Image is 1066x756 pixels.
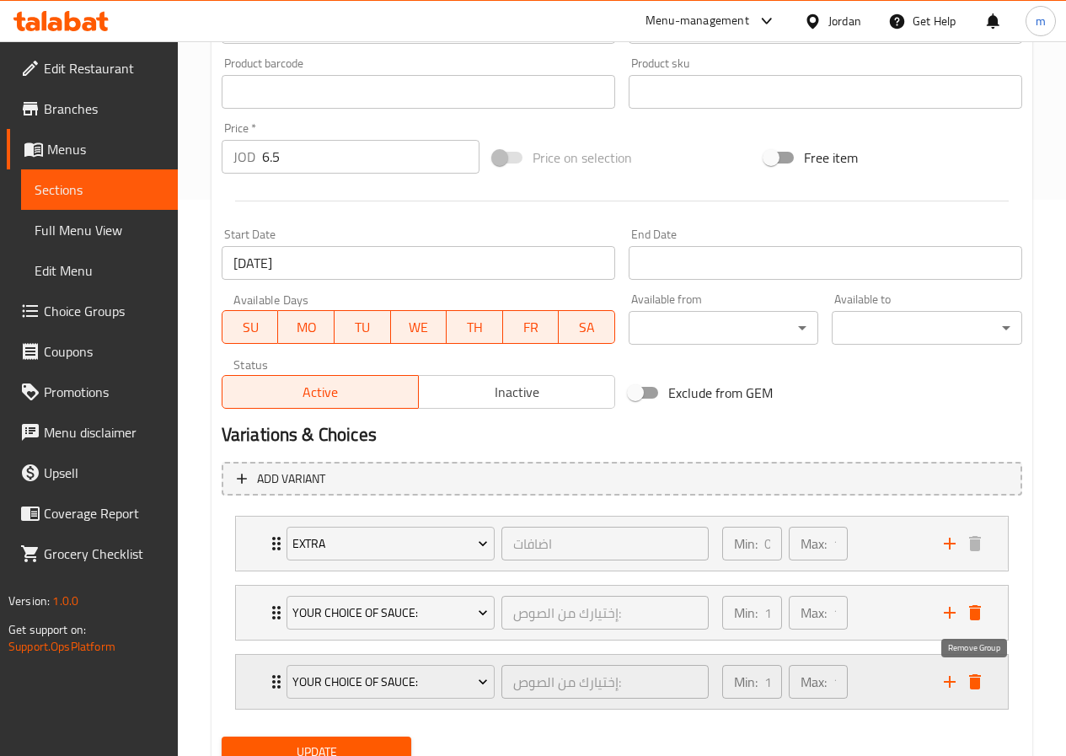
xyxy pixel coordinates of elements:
span: TU [341,315,384,340]
a: Menus [7,129,178,169]
span: Extra [292,533,488,555]
a: Branches [7,88,178,129]
li: Expand [222,578,1022,647]
span: Price on selection [533,147,632,168]
span: Exclude from GEM [668,383,773,403]
a: Edit Menu [21,250,178,291]
span: Your Choice Of Sauce: [292,672,488,693]
a: Edit Restaurant [7,48,178,88]
span: Free item [804,147,858,168]
span: Add variant [257,469,325,490]
span: Edit Restaurant [44,58,164,78]
button: Your Choice Of Sauce: [287,596,495,630]
div: Expand [236,655,1008,709]
span: Coverage Report [44,503,164,523]
span: Upsell [44,463,164,483]
a: Upsell [7,453,178,493]
h2: Variations & Choices [222,422,1022,448]
p: Max: [801,533,827,554]
div: ​ [832,311,1022,345]
span: FR [510,315,553,340]
button: Add variant [222,462,1022,496]
a: Choice Groups [7,291,178,331]
input: Please enter product sku [629,75,1022,109]
span: SU [229,315,271,340]
a: Coverage Report [7,493,178,533]
p: Min: [734,533,758,554]
span: 1.0.0 [52,590,78,612]
button: add [937,600,962,625]
button: Extra [287,527,495,560]
div: Expand [236,586,1008,640]
p: Min: [734,672,758,692]
button: FR [503,310,560,344]
button: SU [222,310,278,344]
input: Please enter product barcode [222,75,615,109]
button: Inactive [418,375,615,409]
button: TH [447,310,503,344]
span: Grocery Checklist [44,544,164,564]
button: Your Choice Of Sauce: [287,665,495,699]
button: add [937,531,962,556]
div: Expand [236,517,1008,571]
button: TU [335,310,391,344]
button: Active [222,375,419,409]
div: ​ [629,311,819,345]
div: Menu-management [645,11,749,31]
button: delete [962,669,988,694]
span: MO [285,315,328,340]
button: delete [962,531,988,556]
span: Get support on: [8,619,86,641]
span: Inactive [426,380,608,405]
span: Full Menu View [35,220,164,240]
span: Menus [47,139,164,159]
span: m [1036,12,1046,30]
input: Please enter price [262,140,479,174]
a: Grocery Checklist [7,533,178,574]
span: TH [453,315,496,340]
a: Promotions [7,372,178,412]
a: Support.OpsPlatform [8,635,115,657]
button: SA [559,310,615,344]
span: Your Choice Of Sauce: [292,603,488,624]
span: Promotions [44,382,164,402]
span: Branches [44,99,164,119]
span: Coupons [44,341,164,362]
button: WE [391,310,447,344]
div: Jordan [828,12,861,30]
button: add [937,669,962,694]
button: MO [278,310,335,344]
a: Menu disclaimer [7,412,178,453]
p: Min: [734,603,758,623]
button: delete [962,600,988,625]
span: Choice Groups [44,301,164,321]
li: Expand [222,509,1022,578]
a: Coupons [7,331,178,372]
span: Sections [35,180,164,200]
span: Version: [8,590,50,612]
span: WE [398,315,441,340]
li: Expand [222,647,1022,716]
span: Edit Menu [35,260,164,281]
p: Max: [801,672,827,692]
p: Max: [801,603,827,623]
a: Sections [21,169,178,210]
span: SA [565,315,608,340]
a: Full Menu View [21,210,178,250]
p: JOD [233,147,255,167]
span: Menu disclaimer [44,422,164,442]
span: Active [229,380,412,405]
